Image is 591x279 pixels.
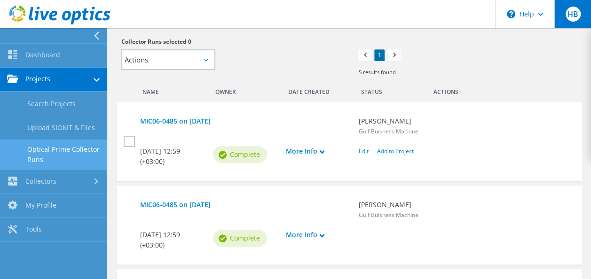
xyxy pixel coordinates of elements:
[140,200,349,210] a: MIC06-0485 on [DATE]
[208,82,281,97] div: Owner
[140,146,204,167] b: [DATE] 12:59 (+03:00)
[358,116,567,126] b: [PERSON_NAME]
[358,200,567,210] b: [PERSON_NAME]
[354,82,390,97] div: Status
[230,149,260,160] span: Complete
[286,146,349,156] a: More Info
[135,82,208,97] div: Name
[358,68,395,76] span: 5 results found
[426,82,572,97] div: Actions
[377,147,413,155] a: Add to Project
[286,230,349,240] a: More Info
[374,49,385,61] a: 1
[281,82,354,97] div: Date Created
[121,37,339,47] h3: Collector Runs selected 0
[230,233,260,243] span: Complete
[358,147,368,155] a: Edit
[140,230,204,250] b: [DATE] 12:59 (+03:00)
[358,127,418,135] span: Gulf Buisness Machine
[566,7,581,22] span: HB
[358,211,418,219] span: Gulf Buisness Machine
[140,116,349,126] a: MIC06-0485 on [DATE]
[507,10,515,18] svg: \n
